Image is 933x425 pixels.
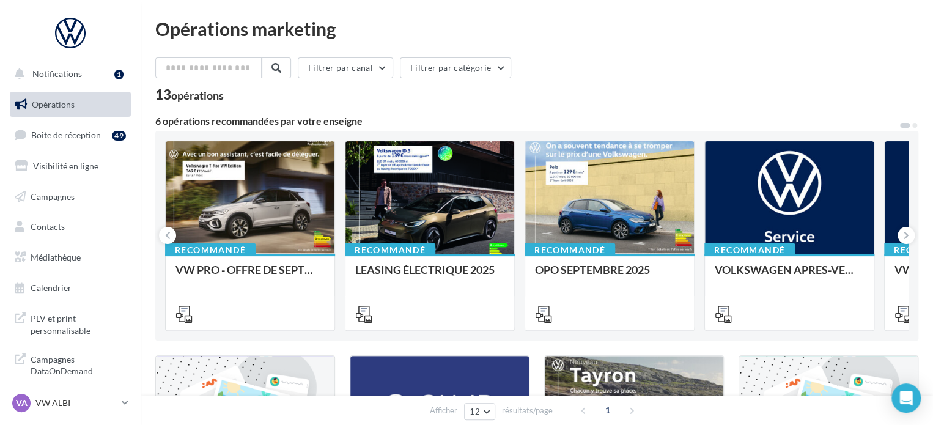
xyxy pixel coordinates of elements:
div: 6 opérations recommandées par votre enseigne [155,116,899,126]
div: Recommandé [704,243,795,257]
a: Médiathèque [7,245,133,270]
a: PLV et print personnalisable [7,305,133,341]
span: Boîte de réception [31,130,101,140]
button: Filtrer par canal [298,57,393,78]
div: VW PRO - OFFRE DE SEPTEMBRE 25 [175,264,325,288]
button: 12 [464,403,495,420]
a: Visibilité en ligne [7,153,133,179]
div: 1 [114,70,124,79]
div: 49 [112,131,126,141]
a: Boîte de réception49 [7,122,133,148]
p: VW ALBI [35,397,117,409]
a: Opérations [7,92,133,117]
div: OPO SEPTEMBRE 2025 [535,264,684,288]
div: Recommandé [165,243,256,257]
div: Open Intercom Messenger [891,383,921,413]
div: Recommandé [525,243,615,257]
button: Notifications 1 [7,61,128,87]
a: Campagnes DataOnDemand [7,346,133,382]
span: 1 [598,401,618,420]
div: LEASING ÉLECTRIQUE 2025 [355,264,504,288]
div: Recommandé [345,243,435,257]
span: Contacts [31,221,65,232]
span: 12 [470,407,480,416]
span: Calendrier [31,283,72,293]
span: VA [16,397,28,409]
a: VA VW ALBI [10,391,131,415]
span: Notifications [32,68,82,79]
span: Campagnes [31,191,75,201]
button: Filtrer par catégorie [400,57,511,78]
span: Visibilité en ligne [33,161,98,171]
a: Contacts [7,214,133,240]
span: Médiathèque [31,252,81,262]
div: opérations [171,90,224,101]
a: Calendrier [7,275,133,301]
div: 13 [155,88,224,102]
div: VOLKSWAGEN APRES-VENTE [715,264,864,288]
span: Campagnes DataOnDemand [31,351,126,377]
span: PLV et print personnalisable [31,310,126,336]
span: résultats/page [502,405,553,416]
span: Afficher [430,405,457,416]
div: Opérations marketing [155,20,918,38]
span: Opérations [32,99,75,109]
a: Campagnes [7,184,133,210]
